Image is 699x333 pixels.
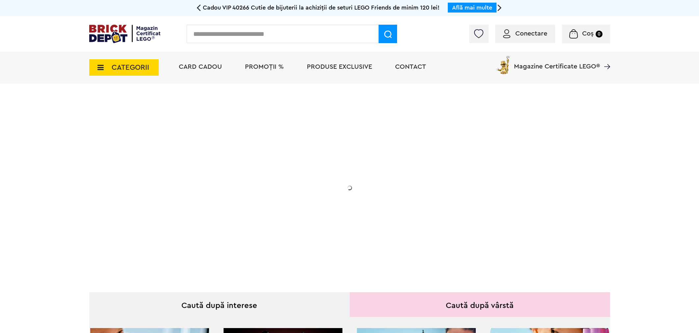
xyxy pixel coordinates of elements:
[179,64,222,70] a: Card Cadou
[514,55,600,70] span: Magazine Certificate LEGO®
[136,179,268,207] h2: Seria de sărbători: Fantomă luminoasă. Promoția este valabilă în perioada [DATE] - [DATE].
[395,64,426,70] a: Contact
[112,64,149,71] span: CATEGORII
[582,30,594,37] span: Coș
[515,30,547,37] span: Conectare
[350,292,610,317] div: Caută după vârstă
[503,30,547,37] a: Conectare
[596,31,603,38] small: 0
[89,292,350,317] div: Caută după interese
[245,64,284,70] a: PROMOȚII %
[203,5,440,11] span: Cadou VIP 40266 Cutie de bijuterii la achiziții de seturi LEGO Friends de minim 120 lei!
[136,149,268,173] h1: Cadou VIP 40772
[452,5,492,11] a: Află mai multe
[307,64,372,70] a: Produse exclusive
[600,55,610,61] a: Magazine Certificate LEGO®
[136,222,268,230] div: Află detalii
